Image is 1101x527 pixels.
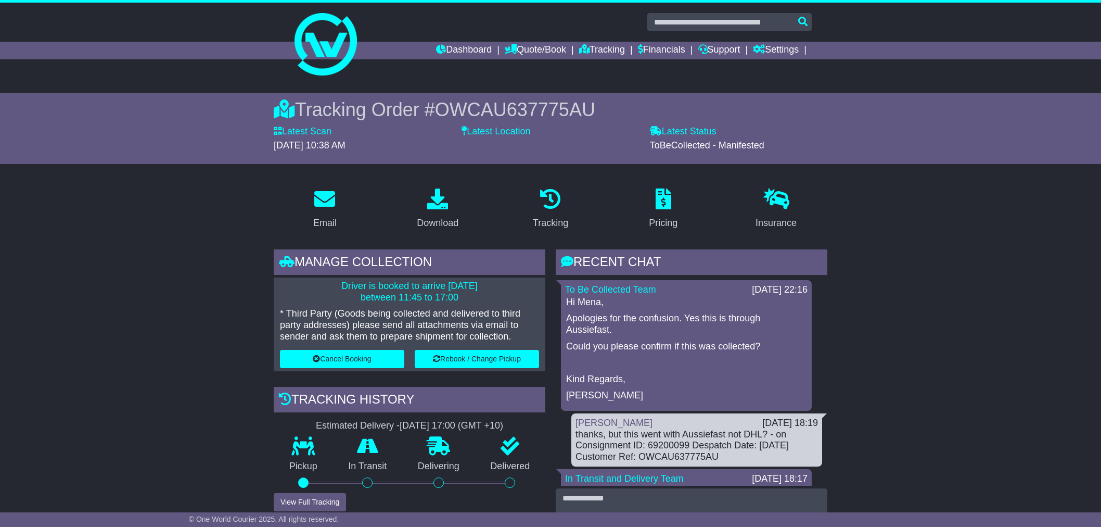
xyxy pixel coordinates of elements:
p: Apologies for the confusion. Yes this is through Aussiefast. [566,313,806,335]
div: Tracking [533,216,568,230]
div: RECENT CHAT [556,249,827,278]
a: Quote/Book [505,42,566,59]
a: Tracking [526,185,575,234]
a: Dashboard [436,42,492,59]
span: © One World Courier 2025. All rights reserved. [189,515,339,523]
a: Settings [753,42,799,59]
p: Hello Mena [566,486,806,497]
a: Tracking [579,42,625,59]
p: Hi Mena, [566,297,806,308]
div: [DATE] 17:00 (GMT +10) [400,420,503,432]
p: In Transit [333,461,403,472]
p: Kind Regards, [566,374,806,385]
div: Tracking Order # [274,98,827,121]
a: Email [306,185,343,234]
div: thanks, but this went with Aussiefast not DHL? - on Consignment ID: 69200099 Despatch Date: [DATE... [575,429,818,463]
p: Driver is booked to arrive [DATE] between 11:45 to 17:00 [280,281,539,303]
span: OWCAU637775AU [435,99,595,120]
a: Support [698,42,740,59]
span: ToBeCollected - Manifested [650,140,764,150]
div: [DATE] 22:16 [752,284,808,296]
label: Latest Status [650,126,716,137]
p: Could you please confirm if this was collected? [566,341,806,353]
a: [PERSON_NAME] [575,418,652,428]
p: Delivered [475,461,546,472]
div: Estimated Delivery - [274,420,545,432]
p: Delivering [402,461,475,472]
label: Latest Scan [274,126,331,137]
button: Cancel Booking [280,350,404,368]
a: Pricing [642,185,684,234]
div: Download [417,216,458,230]
span: [DATE] 10:38 AM [274,140,345,150]
a: Download [410,185,465,234]
div: [DATE] 18:17 [752,473,808,485]
div: Manage collection [274,249,545,278]
a: Insurance [749,185,803,234]
p: * Third Party (Goods being collected and delivered to third party addresses) please send all atta... [280,308,539,342]
button: Rebook / Change Pickup [415,350,539,368]
label: Latest Location [462,126,530,137]
div: Insurance [756,216,797,230]
button: View Full Tracking [274,493,346,511]
a: In Transit and Delivery Team [565,473,684,484]
div: Tracking history [274,387,545,415]
div: Pricing [649,216,677,230]
div: [DATE] 18:19 [762,418,818,429]
a: To Be Collected Team [565,284,656,295]
div: Email [313,216,337,230]
p: [PERSON_NAME] [566,390,806,401]
a: Financials [638,42,685,59]
p: Pickup [274,461,333,472]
